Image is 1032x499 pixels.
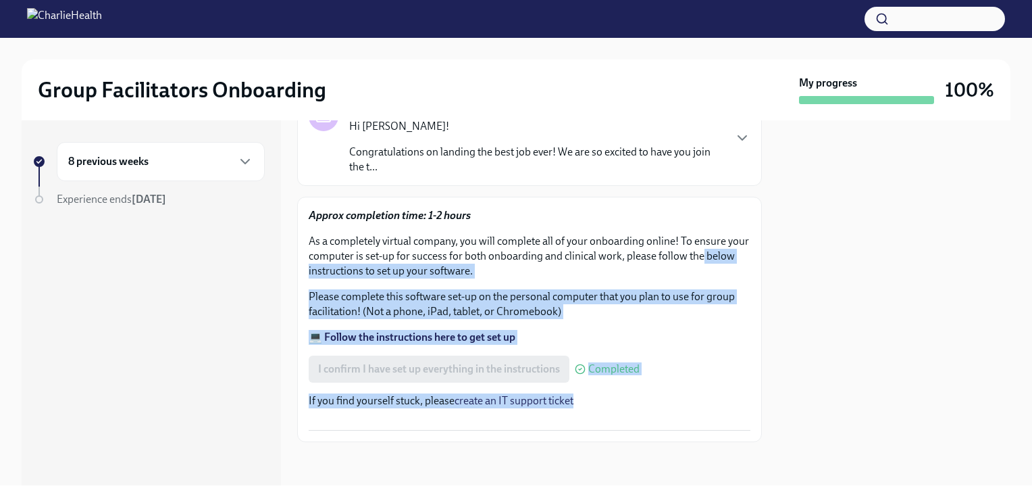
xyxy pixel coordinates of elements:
p: Hi [PERSON_NAME]! [349,119,723,134]
img: CharlieHealth [27,8,102,30]
h3: 100% [945,78,994,102]
p: Please complete this software set-up on the personal computer that you plan to use for group faci... [309,289,750,319]
strong: My progress [799,76,857,91]
a: create an IT support ticket [455,394,573,407]
span: Experience ends [57,193,166,206]
strong: Approx completion time: 1-2 hours [309,209,471,222]
p: As a completely virtual company, you will complete all of your onboarding online! To ensure your ... [309,234,750,279]
a: 💻 Follow the instructions here to get set up [309,331,515,343]
p: If you find yourself stuck, please [309,394,750,408]
h6: 8 previous weeks [68,154,149,169]
p: Congratulations on landing the best job ever! We are so excited to have you join the t... [349,145,723,174]
div: 8 previous weeks [57,142,265,181]
span: Completed [588,364,640,375]
strong: [DATE] [132,193,166,206]
h2: Group Facilitators Onboarding [38,76,326,103]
